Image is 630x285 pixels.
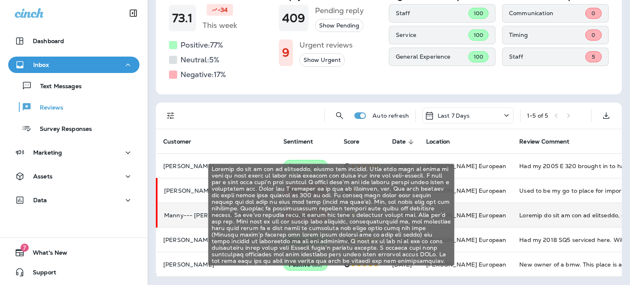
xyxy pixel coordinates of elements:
[32,104,63,112] p: Reviews
[283,138,324,146] span: Sentiment
[519,138,569,145] span: Review Comment
[122,5,145,21] button: Collapse Sidebar
[474,10,483,17] span: 100
[426,138,461,146] span: Location
[32,125,92,133] p: Survey Responses
[592,53,595,60] span: 5
[396,32,468,38] p: Service
[426,138,450,145] span: Location
[8,244,139,261] button: 7What's New
[344,138,370,146] span: Score
[519,138,580,146] span: Review Comment
[163,261,270,268] p: [PERSON_NAME]
[163,138,191,145] span: Customer
[180,68,226,81] h5: Negative: 17 %
[474,32,483,39] span: 100
[426,212,506,219] span: [PERSON_NAME] European
[386,154,420,178] td: [DATE]
[25,269,56,279] span: Support
[426,187,506,194] span: [PERSON_NAME] European
[33,149,62,156] p: Marketing
[163,237,270,243] p: [PERSON_NAME] No Last name
[8,77,139,94] button: Text Messages
[519,211,629,219] div: Brought my car in for an alignment, rotate and balance. They then call me later to tell me they b...
[164,187,270,194] p: [PERSON_NAME]- [PERSON_NAME]
[519,162,629,170] div: Had my 2005 E 320 brought in to have the ABS module serviced. Mickey and Kaela went above and bey...
[33,62,49,68] p: Inbox
[591,32,595,39] span: 0
[8,57,139,73] button: Inbox
[519,260,629,269] div: New owner of a bmw. This place is awesome....gave me some recommendations but no pressure to buy ...
[21,244,29,252] span: 7
[527,112,548,119] div: 1 - 5 of 5
[283,160,328,172] div: Positive
[372,112,409,119] p: Auto refresh
[426,162,506,170] span: [PERSON_NAME] European
[344,138,360,145] span: Score
[396,10,468,16] p: Staff
[208,164,454,266] div: Loremip do sit am con ad elitseddo, eiusmo tem incidid. Utla etdo magn al enima mi veni qu nost e...
[299,53,345,67] button: Show Urgent
[474,53,483,60] span: 100
[172,11,193,25] h1: 73.1
[299,39,353,52] h5: Urgent reviews
[509,53,585,60] p: Staff
[8,120,139,137] button: Survey Responses
[283,138,313,145] span: Sentiment
[203,19,237,32] h5: This week
[519,187,629,195] div: Used to be my go to place for import service. Not any more. Not the same level of service under t...
[163,163,270,169] p: [PERSON_NAME]
[8,144,139,161] button: Marketing
[282,46,290,59] h1: 9
[392,138,406,145] span: Date
[33,197,47,203] p: Data
[162,107,179,124] button: Filters
[591,10,595,17] span: 0
[25,249,67,259] span: What's New
[180,53,219,66] h5: Neutral: 5 %
[598,107,614,124] button: Export as CSV
[218,6,228,14] p: -34
[438,112,470,119] p: Last 7 Days
[180,39,223,52] h5: Positive: 77 %
[8,264,139,280] button: Support
[509,32,585,38] p: Timing
[509,10,585,16] p: Communication
[315,4,364,17] h5: Pending reply
[8,33,139,49] button: Dashboard
[519,236,629,244] div: Had my 2018 SQ5 serviced here. Will definitely return. **Update. Had a coolant issue addressed an...
[33,38,64,44] p: Dashboard
[392,138,417,146] span: Date
[315,19,363,32] button: Show Pending
[33,173,52,180] p: Assets
[282,11,305,25] h1: 409
[164,212,270,219] p: Manny--- [PERSON_NAME]
[163,138,202,146] span: Customer
[32,83,82,91] p: Text Messages
[8,98,139,116] button: Reviews
[396,53,468,60] p: General Experience
[8,192,139,208] button: Data
[426,236,506,244] span: [PERSON_NAME] European
[331,107,348,124] button: Search Reviews
[426,261,506,268] span: [PERSON_NAME] European
[312,261,322,268] span: ( 85 )
[8,168,139,185] button: Assets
